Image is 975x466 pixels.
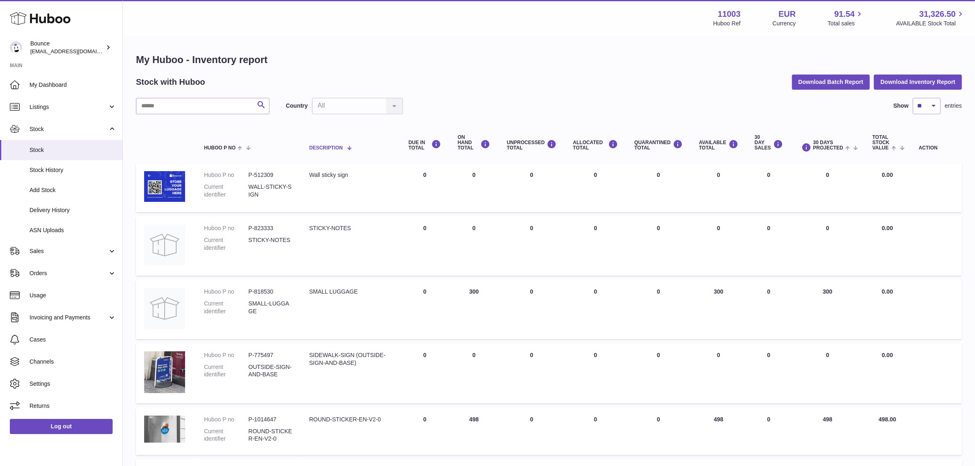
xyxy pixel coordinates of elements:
[309,351,392,367] div: SIDEWALK-SIGN (OUTSIDE-SIGN-AND-BASE)
[249,300,293,315] dd: SMALL-LUGGAGE
[791,216,864,276] td: 0
[409,140,441,151] div: DUE IN TOTAL
[144,224,185,265] img: product image
[29,81,116,89] span: My Dashboard
[450,407,499,455] td: 498
[249,351,293,359] dd: P-775497
[499,343,565,403] td: 0
[657,352,660,358] span: 0
[882,225,893,231] span: 0.00
[30,48,120,54] span: [EMAIL_ADDRESS][DOMAIN_NAME]
[791,280,864,339] td: 300
[834,9,855,20] span: 91.54
[249,363,293,379] dd: OUTSIDE-SIGN-AND-BASE
[791,343,864,403] td: 0
[565,343,626,403] td: 0
[400,216,450,276] td: 0
[400,407,450,455] td: 0
[874,75,962,89] button: Download Inventory Report
[249,416,293,423] dd: P-1014647
[919,9,956,20] span: 31,326.50
[747,407,791,455] td: 0
[657,288,660,295] span: 0
[400,163,450,212] td: 0
[29,125,108,133] span: Stock
[309,224,392,232] div: STICKY-NOTES
[29,314,108,321] span: Invoicing and Payments
[882,172,893,178] span: 0.00
[691,163,747,212] td: 0
[691,407,747,455] td: 498
[204,351,248,359] dt: Huboo P no
[755,135,783,151] div: 30 DAY SALES
[499,163,565,212] td: 0
[691,343,747,403] td: 0
[828,9,864,27] a: 91.54 Total sales
[778,9,796,20] strong: EUR
[30,40,104,55] div: Bounce
[249,236,293,252] dd: STICKY-NOTES
[894,102,909,110] label: Show
[204,183,248,199] dt: Current identifier
[718,9,741,20] strong: 11003
[896,20,965,27] span: AVAILABLE Stock Total
[204,416,248,423] dt: Huboo P no
[882,288,893,295] span: 0.00
[286,102,308,110] label: Country
[309,145,343,151] span: Description
[29,336,116,344] span: Cases
[309,288,392,296] div: SMALL LUGGAGE
[691,280,747,339] td: 300
[249,171,293,179] dd: P-512309
[249,428,293,443] dd: ROUND-STICKER-EN-V2-0
[309,416,392,423] div: ROUND-STICKER-EN-V2-0
[499,280,565,339] td: 0
[634,140,683,151] div: QUARANTINED Total
[657,225,660,231] span: 0
[565,407,626,455] td: 0
[204,224,248,232] dt: Huboo P no
[919,145,954,151] div: Action
[699,140,738,151] div: AVAILABLE Total
[204,300,248,315] dt: Current identifier
[458,135,491,151] div: ON HAND Total
[791,407,864,455] td: 498
[144,416,185,443] img: product image
[10,41,22,54] img: collateral@usebounce.com
[573,140,618,151] div: ALLOCATED Total
[309,171,392,179] div: Wall sticky sign
[450,163,499,212] td: 0
[691,216,747,276] td: 0
[565,163,626,212] td: 0
[204,428,248,443] dt: Current identifier
[828,20,864,27] span: Total sales
[450,280,499,339] td: 300
[879,416,896,423] span: 498.00
[813,140,843,151] span: 30 DAYS PROJECTED
[29,206,116,214] span: Delivery History
[144,288,185,329] img: product image
[747,280,791,339] td: 0
[882,352,893,358] span: 0.00
[872,135,889,151] span: Total stock value
[747,343,791,403] td: 0
[792,75,870,89] button: Download Batch Report
[204,145,235,151] span: Huboo P no
[29,103,108,111] span: Listings
[657,416,660,423] span: 0
[507,140,557,151] div: UNPROCESSED Total
[29,166,116,174] span: Stock History
[204,171,248,179] dt: Huboo P no
[29,380,116,388] span: Settings
[204,236,248,252] dt: Current identifier
[565,280,626,339] td: 0
[144,351,185,393] img: product image
[29,247,108,255] span: Sales
[249,288,293,296] dd: P-818530
[450,343,499,403] td: 0
[400,343,450,403] td: 0
[136,77,205,88] h2: Stock with Huboo
[136,53,962,66] h1: My Huboo - Inventory report
[657,172,660,178] span: 0
[29,402,116,410] span: Returns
